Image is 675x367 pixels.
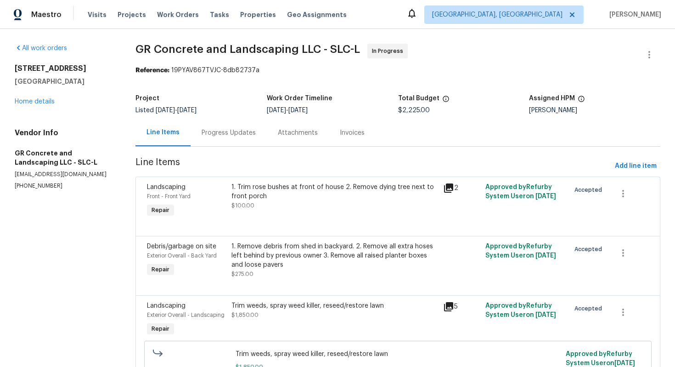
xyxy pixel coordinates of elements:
[231,203,254,208] span: $100.00
[135,158,611,175] span: Line Items
[135,67,169,74] b: Reference:
[15,64,113,73] h2: [STREET_ADDRESS]
[147,243,216,250] span: Debris/garbage on site
[614,360,635,367] span: [DATE]
[267,107,308,114] span: -
[288,107,308,114] span: [DATE]
[615,161,657,172] span: Add line item
[236,350,560,359] span: Trim weeds, spray weed killer, reseed/restore lawn
[287,10,347,19] span: Geo Assignments
[231,301,437,310] div: Trim weeds, spray weed killer, reseed/restore lawn
[135,95,159,102] h5: Project
[15,149,113,167] h5: GR Concrete and Landscaping LLC - SLC-L
[611,158,660,175] button: Add line item
[156,107,175,114] span: [DATE]
[135,107,197,114] span: Listed
[147,303,186,309] span: Landscaping
[485,184,556,200] span: Approved by Refurby System User on
[578,95,585,107] span: The hpm assigned to this work order.
[88,10,107,19] span: Visits
[443,301,480,312] div: 5
[148,206,173,215] span: Repair
[177,107,197,114] span: [DATE]
[135,66,660,75] div: 19PYAV867TVJC-8db82737a
[535,312,556,318] span: [DATE]
[442,95,450,107] span: The total cost of line items that have been proposed by Opendoor. This sum includes line items th...
[15,98,55,105] a: Home details
[398,107,430,114] span: $2,225.00
[15,171,113,178] p: [EMAIL_ADDRESS][DOMAIN_NAME]
[15,45,67,52] a: All work orders
[15,128,113,138] h4: Vendor Info
[210,11,229,18] span: Tasks
[156,107,197,114] span: -
[267,107,286,114] span: [DATE]
[606,10,661,19] span: [PERSON_NAME]
[231,242,437,270] div: 1. Remove debris from shed in backyard. 2. Remove all extra hoses left behind by previous owner 3...
[485,303,556,318] span: Approved by Refurby System User on
[485,243,556,259] span: Approved by Refurby System User on
[574,245,606,254] span: Accepted
[566,351,635,367] span: Approved by Refurby System User on
[148,265,173,274] span: Repair
[278,128,318,138] div: Attachments
[240,10,276,19] span: Properties
[15,182,113,190] p: [PHONE_NUMBER]
[146,128,180,137] div: Line Items
[535,252,556,259] span: [DATE]
[31,10,62,19] span: Maestro
[574,304,606,313] span: Accepted
[340,128,365,138] div: Invoices
[157,10,199,19] span: Work Orders
[118,10,146,19] span: Projects
[231,271,253,277] span: $275.00
[15,77,113,86] h5: [GEOGRAPHIC_DATA]
[443,183,480,194] div: 2
[148,324,173,333] span: Repair
[398,95,439,102] h5: Total Budget
[535,193,556,200] span: [DATE]
[231,312,259,318] span: $1,850.00
[574,185,606,195] span: Accepted
[202,128,256,138] div: Progress Updates
[529,107,660,114] div: [PERSON_NAME]
[372,46,407,56] span: In Progress
[231,183,437,201] div: 1. Trim rose bushes at front of house 2. Remove dying tree next to front porch
[432,10,562,19] span: [GEOGRAPHIC_DATA], [GEOGRAPHIC_DATA]
[147,184,186,190] span: Landscaping
[147,312,225,318] span: Exterior Overall - Landscaping
[135,44,360,55] span: GR Concrete and Landscaping LLC - SLC-L
[529,95,575,102] h5: Assigned HPM
[147,194,191,199] span: Front - Front Yard
[267,95,332,102] h5: Work Order Timeline
[147,253,217,258] span: Exterior Overall - Back Yard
